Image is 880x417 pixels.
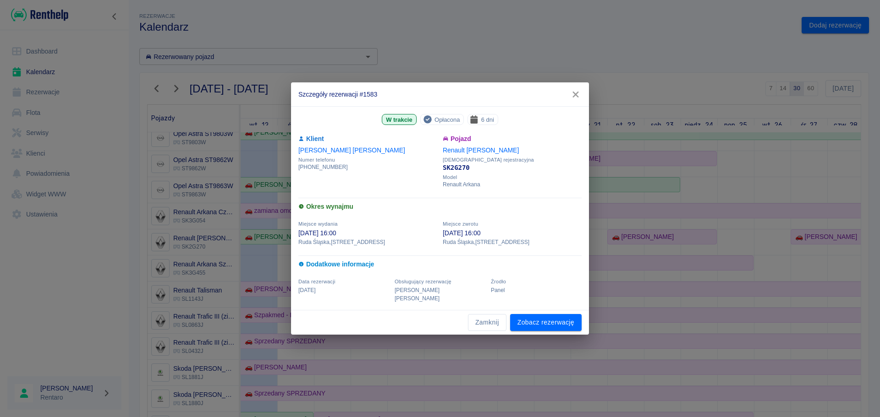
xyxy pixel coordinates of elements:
[298,286,389,294] p: [DATE]
[382,115,416,125] span: W trakcie
[395,286,485,303] p: [PERSON_NAME] [PERSON_NAME]
[443,228,582,238] p: [DATE] 16:00
[298,157,437,163] span: Numer telefonu
[510,314,582,331] a: Zobacz rezerwację
[468,314,506,331] button: Zamknij
[298,238,437,246] p: Ruda Śląska , [STREET_ADDRESS]
[395,279,451,284] span: Obsługujący rezerwację
[298,260,582,269] h6: Dodatkowe informacje
[443,157,582,163] span: [DEMOGRAPHIC_DATA] rejestracyjna
[298,134,437,144] h6: Klient
[298,279,335,284] span: Data rezerwacji
[443,221,478,227] span: Miejsce zwrotu
[443,238,582,246] p: Ruda Śląska , [STREET_ADDRESS]
[298,146,405,154] a: [PERSON_NAME] [PERSON_NAME]
[291,82,589,106] h2: Szczegóły rezerwacji #1583
[298,163,437,171] p: [PHONE_NUMBER]
[431,115,463,125] span: Opłacona
[443,163,582,173] p: SK2G270
[443,180,582,189] p: Renault Arkana
[298,221,338,227] span: Miejsce wydania
[443,134,582,144] h6: Pojazd
[491,279,506,284] span: Żrodło
[491,286,582,294] p: Panel
[443,174,582,180] span: Model
[443,146,519,154] a: Renault [PERSON_NAME]
[478,115,498,125] span: 6 dni
[298,202,582,211] h6: Okres wynajmu
[298,228,437,238] p: [DATE] 16:00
